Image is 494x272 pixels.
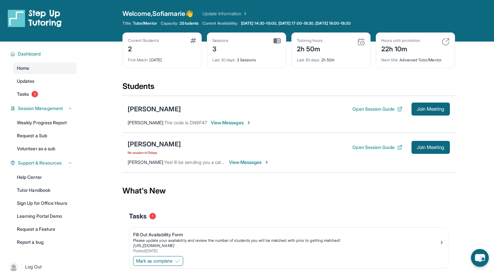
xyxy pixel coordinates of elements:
[161,21,179,26] span: Capacity:
[25,264,42,270] span: Log Out
[442,38,450,46] img: card
[13,236,77,248] a: Report a bug
[122,177,455,205] div: What's New
[273,38,281,44] img: card
[133,238,439,243] div: Please update your availability and review the number of students you will be matched with prior ...
[417,107,445,111] span: Join Meeting
[128,43,159,54] div: 2
[32,91,38,97] span: 1
[211,119,251,126] span: View Messages
[13,143,77,155] a: Volunteer as a sub
[412,141,450,154] button: Join Meeting
[17,91,29,97] span: Tasks
[128,120,164,125] span: [PERSON_NAME] :
[357,38,365,46] img: card
[297,54,365,63] div: 2h 50m
[297,57,320,62] span: Last 30 days :
[175,258,180,264] img: Mark as complete
[13,184,77,196] a: Tutor Handbook
[202,10,248,17] a: Update Information
[128,38,159,43] div: Current Students
[122,81,455,95] div: Students
[129,228,448,255] a: Fill Out Availability FormPlease update your availability and review the number of students you w...
[240,21,352,26] a: [DATE] 14:30-16:00, [DATE] 17:00-18:30, [DATE] 16:00-18:30
[128,57,149,62] span: First Match :
[17,65,29,71] span: Home
[412,103,450,116] button: Join Meeting
[149,213,156,219] span: 1
[133,21,157,26] span: Tutor/Mentor
[18,160,62,166] span: Support & Resources
[136,258,172,264] span: Mark as complete
[15,51,73,57] button: Dashboard
[13,171,77,183] a: Help Center
[229,159,270,166] span: View Messages
[164,159,239,165] span: Yes! Ill be sending you a call in a few
[17,78,35,84] span: Updates
[128,54,196,63] div: [DATE]
[381,43,420,54] div: 22h 10m
[9,262,18,271] img: user-img
[128,105,181,114] div: [PERSON_NAME]
[381,38,420,43] div: Hours until promotion
[13,130,77,142] a: Request a Sub
[202,21,238,26] span: Current Availability:
[212,57,236,62] span: Last 30 days :
[180,21,198,26] span: 2 Students
[13,210,77,222] a: Learning Portal Demo
[352,106,402,112] button: Open Session Guide
[13,75,77,87] a: Updates
[471,249,489,267] button: chat-button
[15,160,73,166] button: Support & Resources
[297,38,323,43] div: Tutoring hours
[352,144,402,151] button: Open Session Guide
[15,105,73,112] button: Session Management
[128,150,181,155] span: No session in 13 days
[8,9,62,27] img: logo
[133,248,439,253] div: Posted [DATE]
[21,263,22,271] span: |
[190,38,196,43] img: card
[212,43,229,54] div: 3
[297,43,323,54] div: 2h 50m
[381,57,399,62] span: Next title :
[241,10,248,17] img: Chevron Right
[246,120,251,125] img: Chevron-Right
[13,197,77,209] a: Sign Up for Office Hours
[133,256,183,266] button: Mark as complete
[129,212,147,221] span: Tasks
[212,38,229,43] div: Sessions
[264,160,269,165] img: Chevron-Right
[417,145,445,149] span: Join Meeting
[122,21,132,26] span: Title:
[13,88,77,100] a: Tasks1
[241,21,351,26] span: [DATE] 14:30-16:00, [DATE] 17:00-18:30, [DATE] 16:00-18:30
[122,9,193,18] span: Welcome, Sofiamarie 👋
[13,62,77,74] a: Home
[13,223,77,235] a: Request a Feature
[164,120,207,125] span: The code is DN9F47
[128,140,181,149] div: [PERSON_NAME]
[18,105,63,112] span: Session Management
[133,231,439,238] div: Fill Out Availability Form
[212,54,281,63] div: 3 Sessions
[128,159,164,165] span: [PERSON_NAME] :
[381,54,450,63] div: Advanced Tutor/Mentor
[18,51,41,57] span: Dashboard
[13,117,77,129] a: Weekly Progress Report
[133,243,174,248] a: [URL][DOMAIN_NAME]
